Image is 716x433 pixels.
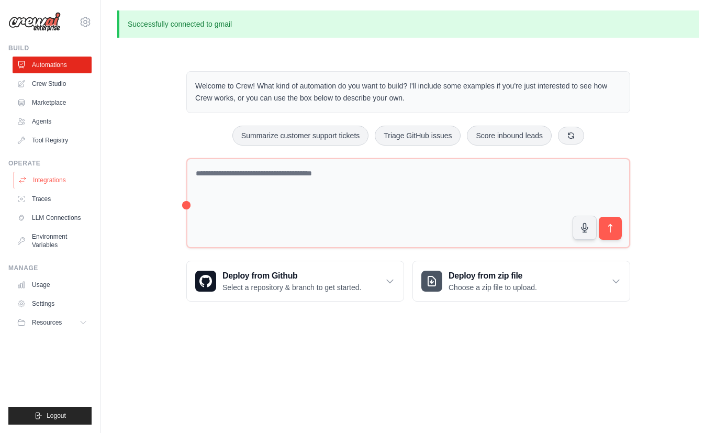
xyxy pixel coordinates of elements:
h3: Deploy from zip file [449,270,537,282]
span: Resources [32,318,62,327]
button: Summarize customer support tickets [232,126,368,146]
h3: Deploy from Github [222,270,361,282]
p: Choose a zip file to upload. [449,282,537,293]
div: Operate [8,159,92,168]
span: Logout [47,412,66,420]
a: Marketplace [13,94,92,111]
div: Build [8,44,92,52]
p: Welcome to Crew! What kind of automation do you want to build? I'll include some examples if you'... [195,80,621,104]
a: Integrations [14,172,93,188]
a: Tool Registry [13,132,92,149]
a: Crew Studio [13,75,92,92]
p: Select a repository & branch to get started. [222,282,361,293]
button: Score inbound leads [467,126,552,146]
p: Successfully connected to gmail [117,10,699,38]
img: Logo [8,12,61,32]
a: Agents [13,113,92,130]
a: Settings [13,295,92,312]
a: Traces [13,191,92,207]
button: Logout [8,407,92,425]
button: Triage GitHub issues [375,126,461,146]
div: Manage [8,264,92,272]
a: Usage [13,276,92,293]
a: LLM Connections [13,209,92,226]
a: Environment Variables [13,228,92,253]
button: Resources [13,314,92,331]
a: Automations [13,57,92,73]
